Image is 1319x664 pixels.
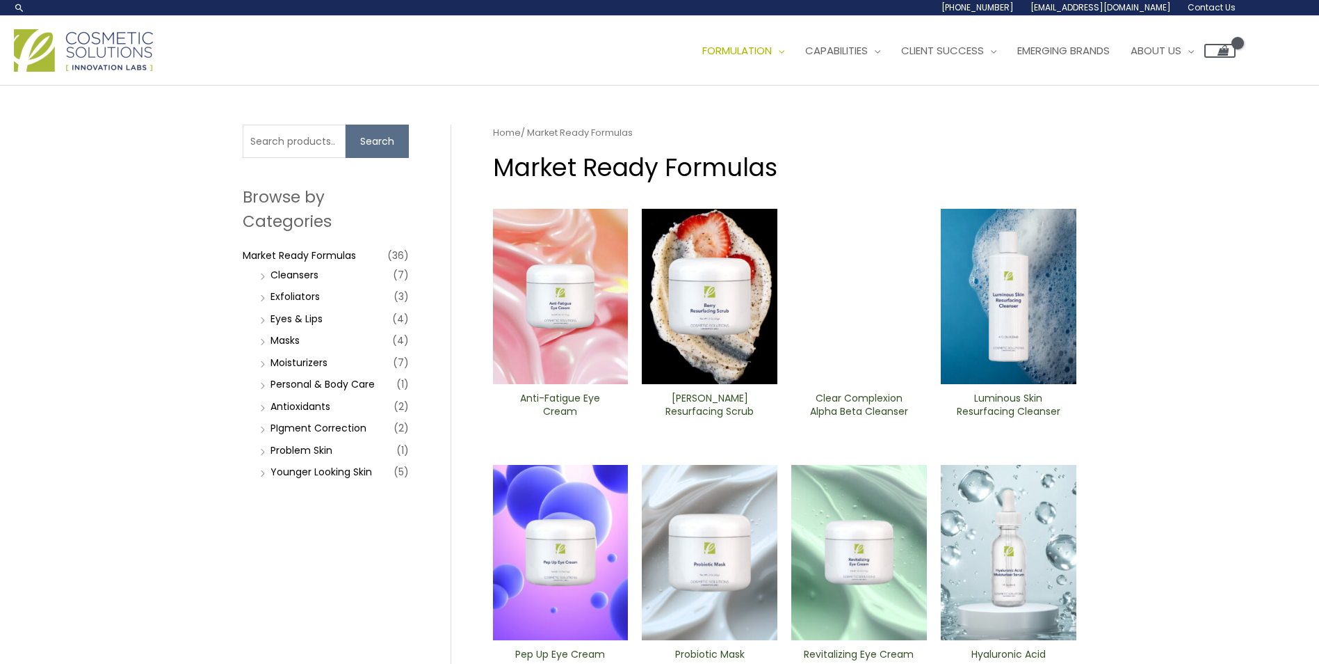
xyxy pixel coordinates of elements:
nav: Breadcrumb [493,125,1076,141]
img: Cosmetic Solutions Logo [14,29,153,72]
a: Moisturizers [270,356,327,370]
span: Contact Us [1188,1,1236,13]
a: Personal & Body Care [270,377,375,391]
img: Probiotic Mask [642,465,777,640]
img: Berry Resurfacing Scrub [642,209,777,384]
a: PIgment Correction [270,421,366,435]
span: [PHONE_NUMBER] [941,1,1014,13]
a: Emerging Brands [1007,30,1120,72]
a: Formulation [692,30,795,72]
a: Clear Complexion Alpha Beta ​Cleanser [803,392,915,423]
img: Clear Complexion Alpha Beta ​Cleanser [791,209,927,384]
span: Capabilities [805,43,868,58]
span: (1) [396,441,409,460]
span: (5) [394,462,409,482]
span: (2) [394,418,409,438]
a: View Shopping Cart, empty [1204,44,1236,58]
h2: Anti-Fatigue Eye Cream [504,392,616,418]
a: Problem Skin [270,443,332,457]
a: Antioxidants [270,400,330,413]
img: Revitalizing ​Eye Cream [791,465,927,640]
a: Cleansers [270,268,318,282]
a: Luminous Skin Resurfacing ​Cleanser [953,392,1065,423]
span: (7) [393,265,409,285]
span: [EMAIL_ADDRESS][DOMAIN_NAME] [1030,1,1171,13]
button: Search [346,125,409,158]
a: Market Ready Formulas [243,248,356,262]
span: (3) [394,287,409,306]
h2: Browse by Categories [243,185,409,232]
h2: Clear Complexion Alpha Beta ​Cleanser [803,392,915,418]
span: Emerging Brands [1017,43,1110,58]
a: Exfoliators [270,290,320,303]
a: About Us [1120,30,1204,72]
span: (4) [392,309,409,329]
span: (7) [393,353,409,372]
a: Younger Looking Skin [270,465,372,479]
a: Client Success [891,30,1007,72]
nav: Site Navigation [681,30,1236,72]
a: [PERSON_NAME] Resurfacing Scrub [654,392,766,423]
h1: Market Ready Formulas [493,150,1076,184]
span: (36) [387,246,409,265]
span: Client Success [901,43,984,58]
a: Eyes & Lips [270,312,323,326]
img: Pep Up Eye Cream [493,465,629,640]
h2: Luminous Skin Resurfacing ​Cleanser [953,392,1065,418]
img: Hyaluronic moisturizer Serum [941,465,1076,640]
a: Search icon link [14,2,25,13]
span: Formulation [702,43,772,58]
a: Anti-Fatigue Eye Cream [504,392,616,423]
span: About Us [1131,43,1181,58]
span: (2) [394,397,409,416]
img: Anti Fatigue Eye Cream [493,209,629,384]
input: Search products… [243,125,346,158]
a: Home [493,126,521,139]
span: (4) [392,331,409,350]
span: (1) [396,374,409,394]
h2: [PERSON_NAME] Resurfacing Scrub [654,392,766,418]
img: Luminous Skin Resurfacing ​Cleanser [941,209,1076,384]
a: Capabilities [795,30,891,72]
a: Masks [270,333,300,347]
